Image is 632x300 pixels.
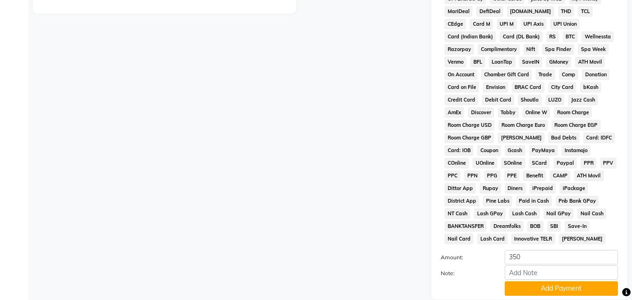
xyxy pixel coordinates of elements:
[444,44,474,55] span: Razorpay
[545,95,565,105] span: LUZO
[444,107,464,118] span: AmEx
[444,145,473,156] span: Card: IOB
[556,196,599,206] span: Pnb Bank GPay
[600,158,617,168] span: PPV
[444,120,494,131] span: Room Charge USD
[497,19,517,29] span: UPI M
[477,234,508,244] span: Lash Card
[530,183,556,194] span: iPrepaid
[575,57,605,67] span: ATH Movil
[444,31,496,42] span: Card (Indian Bank)
[434,269,497,278] label: Note:
[574,170,604,181] span: ATH Movil
[472,158,497,168] span: UOnline
[490,221,523,232] span: Dreamfolks
[484,170,501,181] span: PPG
[501,158,525,168] span: SOnline
[523,107,551,118] span: Online W
[554,107,592,118] span: Room Charge
[498,132,545,143] span: [PERSON_NAME]
[516,196,552,206] span: Paid in Cash
[470,19,493,29] span: Card M
[444,196,479,206] span: District App
[507,6,554,17] span: [DOMAIN_NAME]
[498,107,519,118] span: Tabby
[474,208,506,219] span: Lash GPay
[444,57,466,67] span: Venmo
[542,44,574,55] span: Spa Finder
[581,158,596,168] span: PPR
[581,31,614,42] span: Wellnessta
[523,44,538,55] span: Nift
[544,208,574,219] span: Nail GPay
[529,158,550,168] span: SCard
[546,31,559,42] span: RS
[521,19,547,29] span: UPI Axis
[444,6,472,17] span: MariDeal
[559,183,588,194] span: iPackage
[479,183,501,194] span: Rupay
[577,208,606,219] span: Nail Cash
[498,120,548,131] span: Room Charge Euro
[444,158,469,168] span: COnline
[580,82,601,93] span: bKash
[444,234,473,244] span: Nail Card
[505,250,618,264] input: Amount
[481,69,532,80] span: Chamber Gift Card
[505,281,618,296] button: Add Payment
[444,208,470,219] span: NT Cash
[505,265,618,280] input: Add Note
[547,221,561,232] span: SBI
[536,69,555,80] span: Trade
[548,132,580,143] span: Bad Debts
[500,31,543,42] span: Card (DL Bank)
[546,57,571,67] span: GMoney
[518,95,542,105] span: Shoutlo
[477,145,501,156] span: Coupon
[444,69,477,80] span: On Account
[444,19,466,29] span: CEdge
[550,19,580,29] span: UPI Union
[434,253,497,262] label: Amount:
[464,170,480,181] span: PPN
[553,158,577,168] span: Paypal
[552,120,601,131] span: Room Charge EGP
[483,196,512,206] span: Pine Labs
[468,107,494,118] span: Discover
[511,234,555,244] span: Innovative TELR
[559,234,606,244] span: [PERSON_NAME]
[444,183,476,194] span: Dittor App
[509,208,540,219] span: Lash Cash
[565,221,589,232] span: Save-In
[444,221,487,232] span: BANKTANSFER
[444,95,478,105] span: Credit Card
[470,57,485,67] span: BFL
[559,69,579,80] span: Comp
[444,170,460,181] span: PPC
[523,170,546,181] span: Benefit
[505,183,526,194] span: Diners
[548,82,577,93] span: City Card
[578,44,609,55] span: Spa Week
[482,95,514,105] span: Debit Card
[483,82,508,93] span: Envision
[568,95,598,105] span: Jazz Cash
[558,6,574,17] span: THD
[578,6,593,17] span: TCL
[444,82,479,93] span: Card on File
[527,221,544,232] span: BOB
[512,82,545,93] span: BRAC Card
[444,132,494,143] span: Room Charge GBP
[563,31,578,42] span: BTC
[489,57,516,67] span: LoanTap
[550,170,570,181] span: CAMP
[478,44,520,55] span: Complimentary
[529,145,558,156] span: PayMaya
[504,170,520,181] span: PPE
[583,132,615,143] span: Card: IDFC
[519,57,543,67] span: SaveIN
[505,145,525,156] span: Gcash
[582,69,610,80] span: Donation
[476,6,503,17] span: DefiDeal
[561,145,590,156] span: Instamojo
